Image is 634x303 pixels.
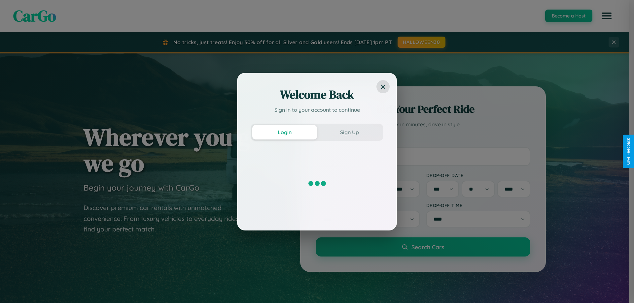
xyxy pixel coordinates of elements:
button: Login [252,125,317,139]
button: Sign Up [317,125,382,139]
iframe: Intercom live chat [7,281,22,296]
h2: Welcome Back [251,87,383,103]
p: Sign in to your account to continue [251,106,383,114]
div: Give Feedback [626,138,631,165]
